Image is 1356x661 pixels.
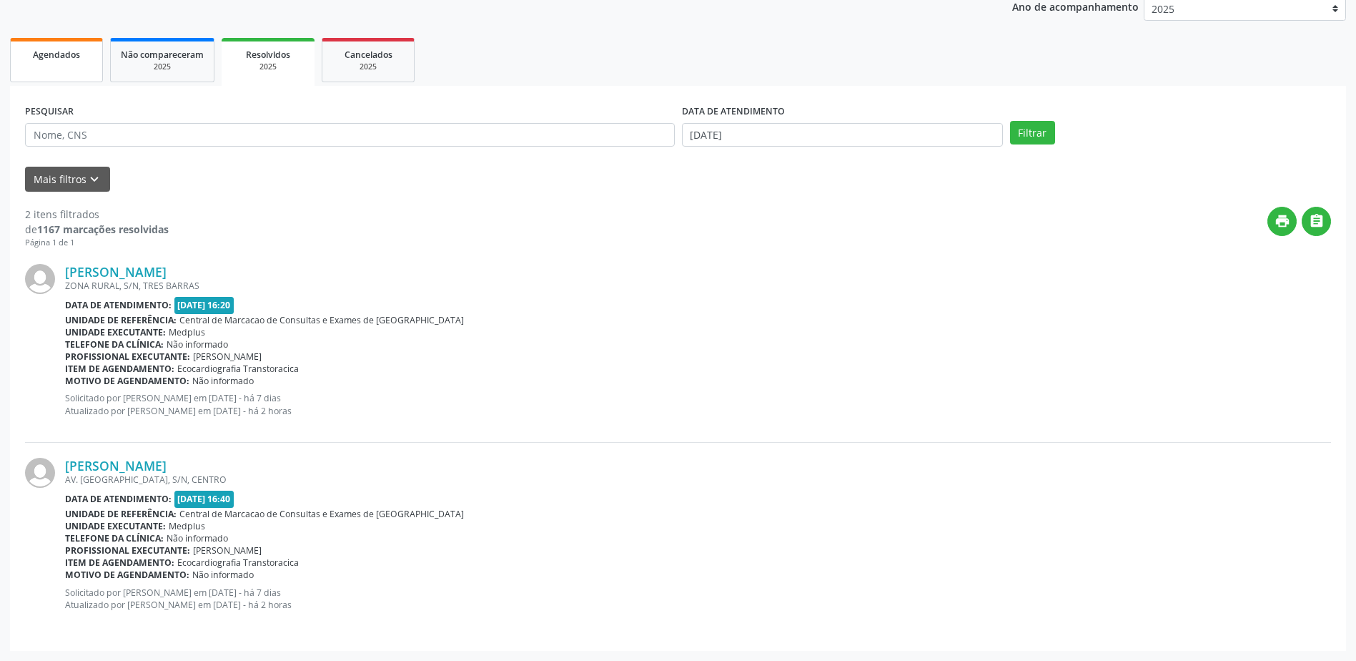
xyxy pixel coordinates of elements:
input: Selecione um intervalo [682,123,1003,147]
button: Filtrar [1010,121,1055,145]
b: Data de atendimento: [65,493,172,505]
b: Telefone da clínica: [65,338,164,351]
b: Unidade de referência: [65,314,177,326]
span: Medplus [169,326,205,338]
div: AV. [GEOGRAPHIC_DATA], S/N, CENTRO [65,474,1331,486]
span: Não informado [192,375,254,387]
span: Não compareceram [121,49,204,61]
div: 2025 [121,62,204,72]
div: 2025 [332,62,404,72]
b: Item de agendamento: [65,363,174,375]
div: 2025 [232,62,305,72]
span: Agendados [33,49,80,61]
span: Ecocardiografia Transtoracica [177,557,299,569]
b: Telefone da clínica: [65,532,164,544]
input: Nome, CNS [25,123,675,147]
span: Não informado [167,338,228,351]
strong: 1167 marcações resolvidas [37,222,169,236]
a: [PERSON_NAME] [65,458,167,474]
div: 2 itens filtrados [25,207,169,222]
label: DATA DE ATENDIMENTO [682,101,785,123]
label: PESQUISAR [25,101,74,123]
img: img [25,264,55,294]
b: Profissional executante: [65,544,190,557]
span: [PERSON_NAME] [193,351,262,363]
span: Medplus [169,520,205,532]
i: print [1275,213,1290,229]
b: Data de atendimento: [65,299,172,311]
span: [DATE] 16:20 [174,297,234,313]
span: [DATE] 16:40 [174,491,234,507]
button: print [1267,207,1297,236]
b: Unidade de referência: [65,508,177,520]
button: Mais filtroskeyboard_arrow_down [25,167,110,192]
div: Página 1 de 1 [25,237,169,249]
b: Motivo de agendamento: [65,569,189,581]
span: [PERSON_NAME] [193,544,262,557]
span: Não informado [167,532,228,544]
b: Motivo de agendamento: [65,375,189,387]
b: Unidade executante: [65,520,166,532]
b: Profissional executante: [65,351,190,363]
b: Item de agendamento: [65,557,174,569]
span: Cancelados [345,49,392,61]
a: [PERSON_NAME] [65,264,167,280]
div: ZONA RURAL, S/N, TRES BARRAS [65,280,1331,292]
span: Não informado [192,569,254,581]
div: de [25,222,169,237]
b: Unidade executante: [65,326,166,338]
i:  [1309,213,1325,229]
span: Ecocardiografia Transtoracica [177,363,299,375]
span: Central de Marcacao de Consultas e Exames de [GEOGRAPHIC_DATA] [179,314,464,326]
img: img [25,458,55,488]
span: Central de Marcacao de Consultas e Exames de [GEOGRAPHIC_DATA] [179,508,464,520]
span: Resolvidos [246,49,290,61]
p: Solicitado por [PERSON_NAME] em [DATE] - há 7 dias Atualizado por [PERSON_NAME] em [DATE] - há 2 ... [65,587,1331,611]
p: Solicitado por [PERSON_NAME] em [DATE] - há 7 dias Atualizado por [PERSON_NAME] em [DATE] - há 2 ... [65,392,1331,416]
button:  [1302,207,1331,236]
i: keyboard_arrow_down [86,172,102,187]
